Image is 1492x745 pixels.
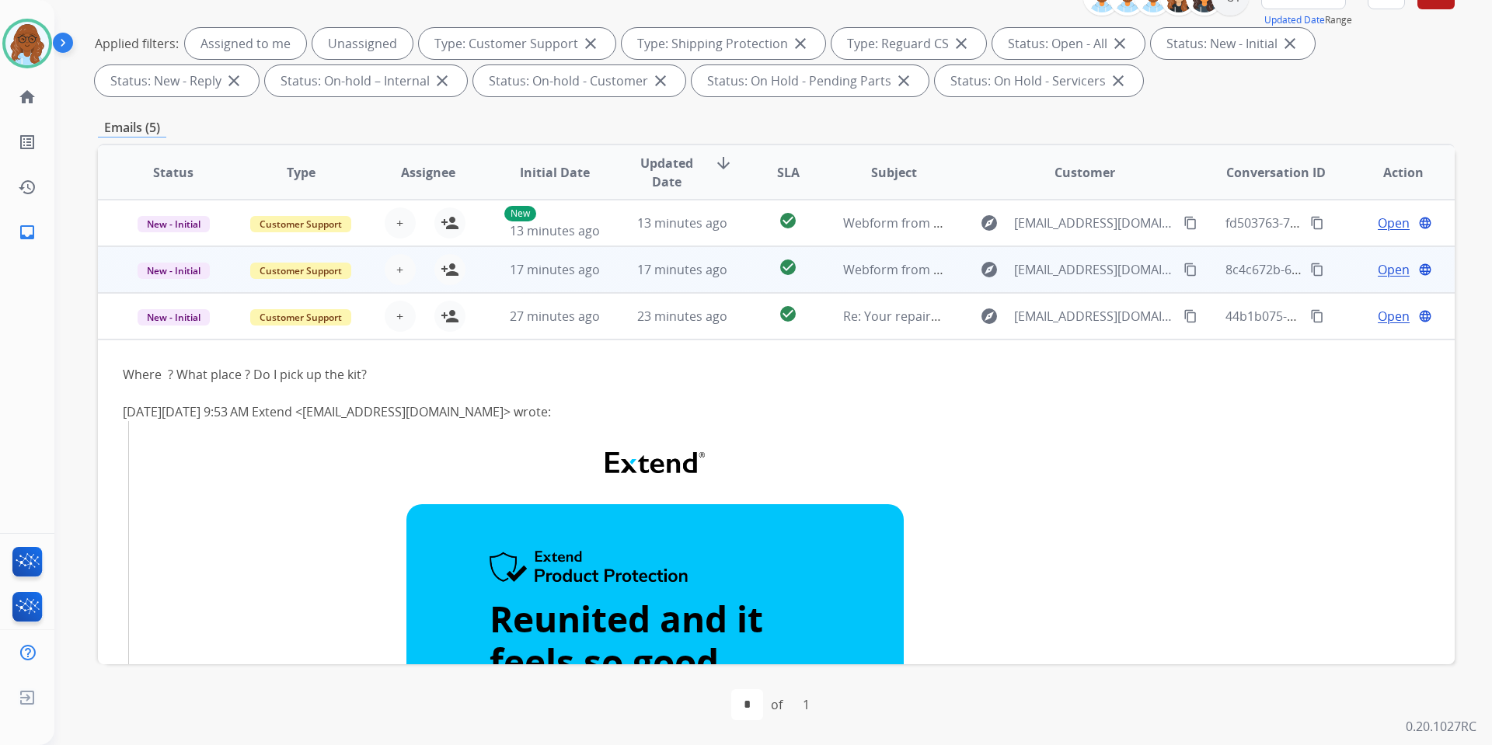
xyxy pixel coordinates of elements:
p: Emails (5) [98,118,166,138]
span: [EMAIL_ADDRESS][DOMAIN_NAME] [1014,260,1174,279]
div: 1 [790,689,822,720]
mat-icon: language [1418,216,1432,230]
span: + [396,260,403,279]
div: Status: New - Reply [95,65,259,96]
span: Re: Your repaired product is ready for pickup [843,308,1107,325]
mat-icon: content_copy [1310,263,1324,277]
mat-icon: person_add [441,307,459,326]
span: Customer Support [250,216,351,232]
span: fd503763-7af5-4ae3-a8e1-22d25fe8cd72 [1225,214,1457,232]
mat-icon: inbox [18,223,37,242]
button: + [385,301,416,332]
span: feels so good. [490,637,729,685]
mat-icon: home [18,88,37,106]
span: 17 minutes ago [637,261,727,278]
span: 8c4c672b-60f3-444e-9313-08f507e8eea8 [1225,261,1458,278]
mat-icon: close [1109,71,1128,90]
mat-icon: explore [980,260,999,279]
button: + [385,207,416,238]
span: 27 minutes ago [510,308,600,325]
span: Updated Date [632,154,702,191]
mat-icon: person_add [441,260,459,279]
div: Type: Customer Support [419,28,615,59]
span: New - Initial [138,216,210,232]
span: + [396,214,403,232]
mat-icon: history [18,178,37,197]
span: Open [1378,307,1410,326]
div: of [771,695,783,714]
span: [EMAIL_ADDRESS][DOMAIN_NAME] [1014,307,1174,326]
mat-icon: arrow_downward [714,154,733,172]
span: Range [1264,13,1352,26]
div: Status: On Hold - Servicers [935,65,1143,96]
mat-icon: check_circle [779,258,797,277]
img: Extend Logo [605,452,705,473]
mat-icon: content_copy [1183,263,1197,277]
span: 17 minutes ago [510,261,600,278]
mat-icon: close [1281,34,1299,53]
span: Customer [1055,163,1115,182]
mat-icon: list_alt [18,133,37,151]
mat-icon: check_circle [779,305,797,323]
mat-icon: close [894,71,913,90]
div: Where ? What place ? Do I pick up the kit? [123,365,1176,384]
mat-icon: content_copy [1310,216,1324,230]
mat-icon: close [791,34,810,53]
img: Extend Product Protection [490,551,688,581]
span: Open [1378,214,1410,232]
span: Subject [871,163,917,182]
span: Initial Date [520,163,590,182]
span: Type [287,163,315,182]
span: Customer Support [250,309,351,326]
span: Open [1378,260,1410,279]
p: New [504,206,536,221]
mat-icon: explore [980,214,999,232]
button: Updated Date [1264,14,1325,26]
div: Type: Reguard CS [831,28,986,59]
mat-icon: content_copy [1183,216,1197,230]
span: 13 minutes ago [510,222,600,239]
mat-icon: explore [980,307,999,326]
span: SLA [777,163,800,182]
th: Action [1327,145,1455,200]
p: 0.20.1027RC [1406,717,1476,736]
p: Applied filters: [95,34,179,53]
mat-icon: person_add [441,214,459,232]
span: Reunited and it [490,594,763,642]
span: + [396,307,403,326]
img: avatar [5,22,49,65]
a: [EMAIL_ADDRESS][DOMAIN_NAME] [302,403,504,420]
mat-icon: close [225,71,243,90]
mat-icon: close [651,71,670,90]
span: 44b1b075-4dc5-4103-a3eb-66c22d3e0728 [1225,308,1467,325]
span: 13 minutes ago [637,214,727,232]
span: Webform from [EMAIL_ADDRESS][DOMAIN_NAME] on [DATE] [843,261,1195,278]
span: Customer Support [250,263,351,279]
span: [EMAIL_ADDRESS][DOMAIN_NAME] [1014,214,1174,232]
mat-icon: close [952,34,971,53]
mat-icon: close [581,34,600,53]
span: Conversation ID [1226,163,1326,182]
mat-icon: language [1418,263,1432,277]
mat-icon: close [1110,34,1129,53]
mat-icon: close [433,71,451,90]
span: Webform from [EMAIL_ADDRESS][DOMAIN_NAME] on [DATE] [843,214,1195,232]
div: Status: On Hold - Pending Parts [692,65,929,96]
span: Status [153,163,193,182]
mat-icon: content_copy [1183,309,1197,323]
mat-icon: language [1418,309,1432,323]
button: + [385,254,416,285]
div: Status: New - Initial [1151,28,1315,59]
div: Status: Open - All [992,28,1145,59]
div: Status: On-hold – Internal [265,65,467,96]
span: 23 minutes ago [637,308,727,325]
div: Unassigned [312,28,413,59]
span: New - Initial [138,309,210,326]
mat-icon: check_circle [779,211,797,230]
div: Type: Shipping Protection [622,28,825,59]
span: New - Initial [138,263,210,279]
mat-icon: content_copy [1310,309,1324,323]
span: Assignee [401,163,455,182]
div: Status: On-hold - Customer [473,65,685,96]
div: [DATE][DATE] 9:53 AM Extend < > wrote: [123,402,1176,421]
